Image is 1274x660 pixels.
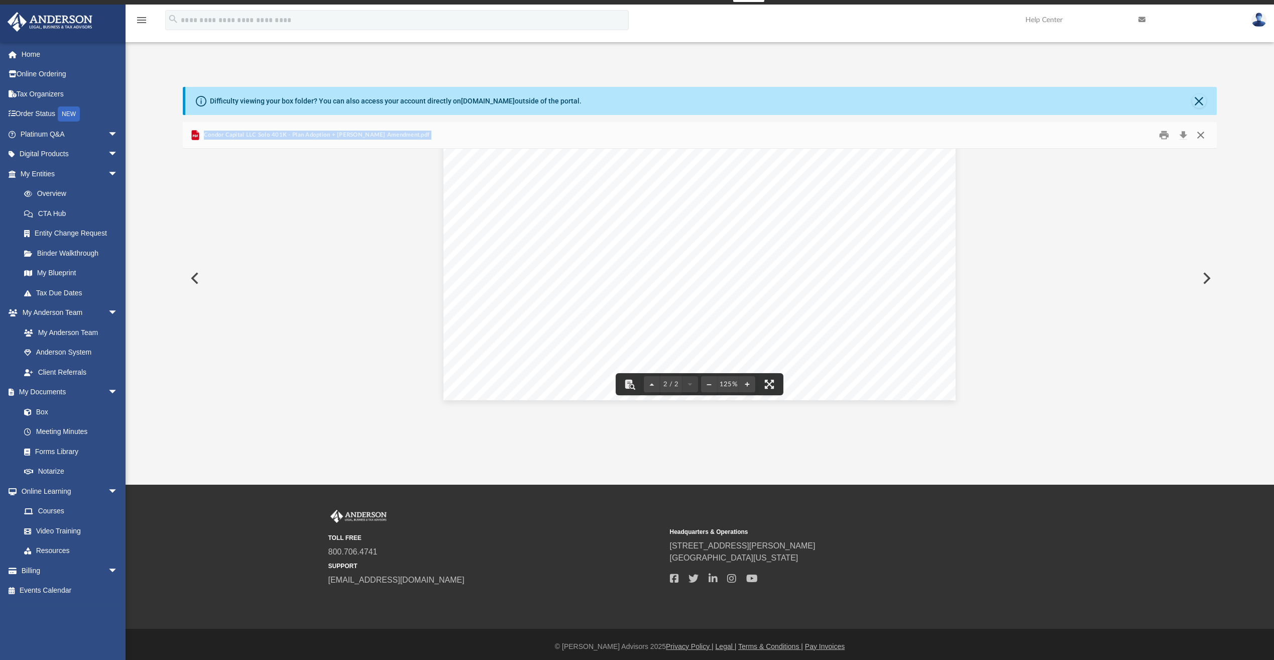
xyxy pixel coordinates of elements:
[14,402,123,422] a: Box
[108,382,128,403] span: arrow_drop_down
[14,462,128,482] a: Notarize
[670,541,816,550] a: [STREET_ADDRESS][PERSON_NAME]
[14,322,123,343] a: My Anderson Team
[7,64,133,84] a: Online Ordering
[7,144,133,164] a: Digital Productsarrow_drop_down
[1192,94,1206,108] button: Close
[14,442,123,462] a: Forms Library
[14,283,133,303] a: Tax Due Dates
[108,164,128,184] span: arrow_drop_down
[14,541,128,561] a: Resources
[666,642,714,650] a: Privacy Policy |
[805,642,845,650] a: Pay Invoices
[14,501,128,521] a: Courses
[1192,128,1210,143] button: Close
[328,562,663,571] small: SUPPORT
[5,12,95,32] img: Anderson Advisors Platinum Portal
[619,373,641,395] button: Toggle findbar
[210,96,582,106] div: Difficulty viewing your box folder? You can also access your account directly on outside of the p...
[660,381,682,388] span: 2 / 2
[14,362,128,382] a: Client Referrals
[14,184,133,204] a: Overview
[1195,264,1217,292] button: Next File
[7,303,128,323] a: My Anderson Teamarrow_drop_down
[126,641,1274,652] div: © [PERSON_NAME] Advisors 2025
[14,203,133,224] a: CTA Hub
[108,124,128,145] span: arrow_drop_down
[461,97,515,105] a: [DOMAIN_NAME]
[1154,128,1174,143] button: Print
[14,521,123,541] a: Video Training
[183,149,1216,408] div: File preview
[701,373,717,395] button: Zoom out
[660,373,682,395] button: 2 / 2
[14,224,133,244] a: Entity Change Request
[1251,13,1266,27] img: User Pic
[183,122,1216,408] div: Preview
[14,422,128,442] a: Meeting Minutes
[108,303,128,323] span: arrow_drop_down
[108,144,128,165] span: arrow_drop_down
[183,264,205,292] button: Previous File
[14,263,128,283] a: My Blueprint
[717,381,739,388] div: Current zoom level
[739,373,755,395] button: Zoom in
[201,131,429,140] span: Condor Capital LLC Solo 401K - Plan Adoption + [PERSON_NAME] Amendment.pdf
[7,481,128,501] a: Online Learningarrow_drop_down
[168,14,179,25] i: search
[670,554,798,562] a: [GEOGRAPHIC_DATA][US_STATE]
[7,44,133,64] a: Home
[7,164,133,184] a: My Entitiesarrow_drop_down
[7,561,133,581] a: Billingarrow_drop_down
[7,581,133,601] a: Events Calendar
[136,14,148,26] i: menu
[136,19,148,26] a: menu
[7,382,128,402] a: My Documentsarrow_drop_down
[58,106,80,122] div: NEW
[108,481,128,502] span: arrow_drop_down
[716,642,737,650] a: Legal |
[328,576,465,584] a: [EMAIL_ADDRESS][DOMAIN_NAME]
[7,124,133,144] a: Platinum Q&Aarrow_drop_down
[328,533,663,542] small: TOLL FREE
[328,510,389,523] img: Anderson Advisors Platinum Portal
[644,373,660,395] button: Previous page
[183,149,1216,408] div: Document Viewer
[7,104,133,125] a: Order StatusNEW
[7,84,133,104] a: Tax Organizers
[328,547,378,556] a: 800.706.4741
[1174,128,1192,143] button: Download
[738,642,803,650] a: Terms & Conditions |
[14,243,133,263] a: Binder Walkthrough
[108,561,128,581] span: arrow_drop_down
[14,343,128,363] a: Anderson System
[758,373,780,395] button: Enter fullscreen
[670,527,1004,536] small: Headquarters & Operations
